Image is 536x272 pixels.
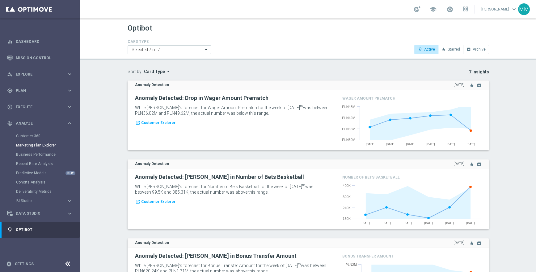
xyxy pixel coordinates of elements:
span: Archive [473,47,486,52]
div: NEW [65,171,75,175]
text: 160K [343,217,351,220]
a: Deliverability Metrics [16,189,64,194]
button: star [469,80,474,88]
span: [DATE] [454,240,464,245]
a: Business Performance [16,152,64,157]
span: Analyze [16,122,67,125]
span: BI Studio [16,199,61,203]
span: [DATE] [454,82,464,88]
text: [DATE] [386,143,395,146]
text: PLN30M [342,138,356,142]
i: lightbulb_outline [418,47,422,52]
span: Starred [448,47,460,52]
text: [DATE] [406,143,415,146]
i: keyboard_arrow_right [67,120,73,126]
span: Customer Explorer [141,120,175,126]
button: lightbulb Optibot [7,227,73,232]
i: gps_fixed [7,88,13,93]
span: Active [424,47,435,52]
a: Repeat Rate Analysis [16,161,64,166]
text: [DATE] [424,222,433,225]
p: While [PERSON_NAME]’s forecast for Wager Amount Prematch for the week of [DATE] was between PLN36... [135,105,329,116]
h2: Anomaly Detected: [PERSON_NAME] in Bonus Transfer Amount [135,252,329,260]
p: 7 Insights [220,69,489,75]
button: Data Studio keyboard_arrow_right [7,211,73,216]
i: track_changes [7,121,13,126]
div: Optibot [7,222,73,238]
text: [DATE] [446,143,455,146]
i: archive [477,162,482,167]
div: Plan [7,88,67,93]
i: settings [6,261,12,267]
div: Data Studio [7,211,67,216]
h1: Optibot [128,24,152,33]
button: equalizer Dashboard [7,39,73,44]
a: Predictive Models [16,171,64,175]
i: arrow_drop_down [166,69,171,74]
sup: th [298,262,301,266]
span: Selected 7 of 7 [130,47,162,52]
strong: Anomaly Detection [135,241,169,245]
h2: Anomaly Detected: Drop in Wager Amount Prematch [135,94,329,102]
text: [DATE] [382,222,391,225]
i: archive [466,47,471,52]
i: keyboard_arrow_right [67,104,73,110]
a: Dashboard [16,33,73,50]
button: Card Type arrow_drop_down [144,69,171,74]
i: star [441,47,446,52]
button: track_changes Analyze keyboard_arrow_right [7,121,73,126]
button: archive [475,159,482,167]
i: star [469,241,474,246]
div: BI Studio [16,196,80,205]
button: star [469,159,474,167]
text: PLN2M [346,263,357,266]
a: Marketing Plan Explorer [16,143,64,148]
span: Card Type [144,69,165,74]
text: PLN36M [342,127,356,131]
div: Customer 360 [16,131,80,141]
span: Explore [16,72,67,76]
button: person_search Explore keyboard_arrow_right [7,72,73,77]
i: keyboard_arrow_right [67,211,73,216]
button: BI Studio keyboard_arrow_right [16,198,73,203]
a: Optibot [16,222,73,238]
button: Mission Control [7,56,73,60]
h4: Number of Bets Basketball [342,175,481,179]
div: Business Performance [16,150,80,159]
div: Dashboard [7,33,73,50]
text: PLN42M [342,116,356,120]
a: [PERSON_NAME]keyboard_arrow_down [481,5,518,14]
div: Analyze [7,121,67,126]
text: [DATE] [466,222,475,225]
span: school [430,6,437,13]
div: Repeat Rate Analysis [16,159,80,168]
i: launch [135,199,140,204]
span: [DATE] [454,161,464,167]
div: Marketing Plan Explorer [16,141,80,150]
p: While [PERSON_NAME]’s forecast for Number of Bets Basketball for the week of [DATE] was between 9... [135,184,329,195]
text: 240K [343,206,351,210]
text: 320K [343,195,351,199]
i: keyboard_arrow_right [67,71,73,77]
button: play_circle_outline Execute keyboard_arrow_right [7,105,73,109]
text: PLN48M [342,105,356,109]
div: Predictive Models [16,168,80,178]
sup: th [302,183,305,187]
strong: Anomaly Detection [135,162,169,166]
button: archive [475,238,482,246]
button: archive [475,80,482,88]
i: lightbulb [7,227,13,233]
h4: CARD TYPE [128,39,211,44]
a: Settings [15,262,34,266]
div: Execute [7,104,67,110]
div: Deliverability Metrics [16,187,80,196]
text: [DATE] [445,222,454,225]
span: keyboard_arrow_down [511,6,517,13]
h4: Wager Amount Prematch [342,96,481,101]
div: Explore [7,72,67,77]
span: Customer Explorer [141,199,175,204]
